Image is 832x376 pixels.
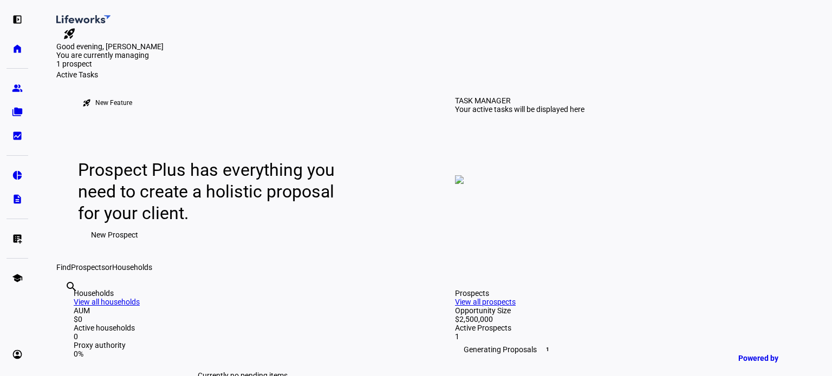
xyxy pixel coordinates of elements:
a: folder_copy [6,101,28,123]
eth-mat-symbol: folder_copy [12,107,23,117]
button: New Prospect [78,224,151,246]
eth-mat-symbol: left_panel_open [12,14,23,25]
eth-mat-symbol: school [12,273,23,283]
div: Prospects [455,289,793,298]
div: 1 prospect [56,60,165,68]
a: description [6,188,28,210]
eth-mat-symbol: list_alt_add [12,233,23,244]
div: Active Tasks [56,70,810,79]
eth-mat-symbol: group [12,83,23,94]
div: 0 [74,332,412,341]
a: home [6,38,28,60]
eth-mat-symbol: account_circle [12,349,23,360]
div: Prospect Plus has everything you need to create a holistic proposal for your client. [78,159,345,224]
mat-icon: rocket_launch [63,27,76,40]
eth-mat-symbol: pie_chart [12,170,23,181]
a: View all households [74,298,140,306]
a: group [6,77,28,99]
eth-mat-symbol: description [12,194,23,205]
span: Prospects [71,263,105,272]
div: TASK MANAGER [455,96,511,105]
span: Households [112,263,152,272]
div: Proxy authority [74,341,412,349]
div: $0 [74,315,412,324]
div: Good evening, [PERSON_NAME] [56,42,810,51]
span: New Prospect [91,224,138,246]
input: Enter name of prospect or household [65,295,67,308]
div: Generating Proposals [455,341,793,358]
a: pie_chart [6,164,28,186]
eth-mat-symbol: bid_landscape [12,130,23,141]
div: $2,500,000 [455,315,793,324]
div: New Feature [95,98,132,107]
mat-icon: rocket_launch [82,98,91,107]
div: Find or [56,263,810,272]
a: View all prospects [455,298,516,306]
div: 0% [74,349,412,358]
img: empty-tasks.png [455,175,464,184]
div: AUM [74,306,412,315]
span: 1 [543,345,552,354]
a: Powered by [733,348,816,368]
div: Your active tasks will be displayed here [455,105,584,114]
mat-icon: search [65,280,78,293]
eth-mat-symbol: home [12,43,23,54]
span: You are currently managing [56,51,149,60]
div: Active Prospects [455,324,793,332]
div: Households [74,289,412,298]
div: 1 [455,332,793,341]
a: bid_landscape [6,125,28,147]
div: Active households [74,324,412,332]
div: Opportunity Size [455,306,793,315]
